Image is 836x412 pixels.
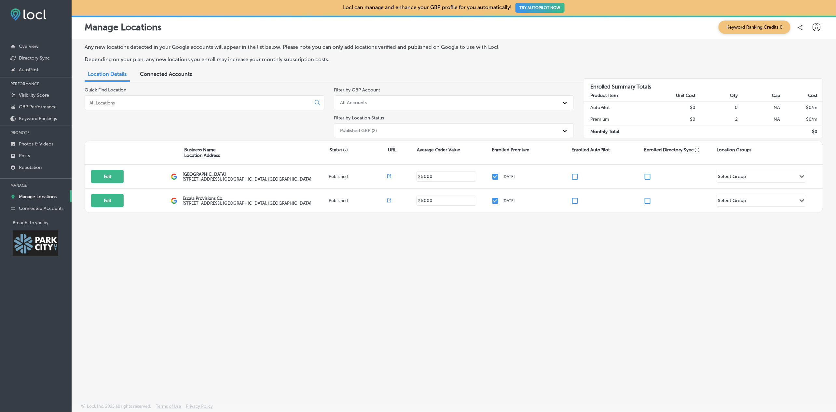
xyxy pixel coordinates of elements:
p: Photos & Videos [19,141,53,147]
div: All Accounts [340,100,367,105]
p: Directory Sync [19,55,50,61]
img: Park City [13,230,58,256]
p: Manage Locations [19,194,57,199]
p: Visibility Score [19,92,49,98]
p: Reputation [19,165,42,170]
p: Posts [19,153,30,158]
p: Keyword Rankings [19,116,57,121]
button: TRY AUTOPILOT NOW [515,3,565,13]
p: GBP Performance [19,104,57,110]
p: Brought to you by [13,220,72,225]
p: Connected Accounts [19,206,63,211]
p: Overview [19,44,38,49]
p: AutoPilot [19,67,38,73]
img: fda3e92497d09a02dc62c9cd864e3231.png [10,8,46,21]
